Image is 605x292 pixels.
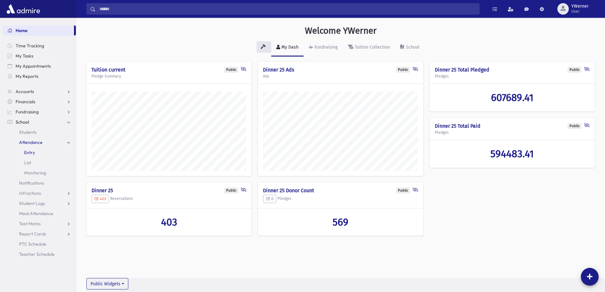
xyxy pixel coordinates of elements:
div: Public [568,67,581,73]
span: Meal Attendance [19,211,53,216]
h4: Dinner 25 Total Paid [435,123,590,129]
h5: Ads [263,74,418,78]
span: Time Tracking [16,43,44,49]
a: 607689.41 [435,92,590,104]
a: Infractions [3,188,76,198]
span: Home [16,28,28,33]
a: School [395,39,425,57]
span: Accounts [16,89,34,94]
a: My Reports [3,71,76,81]
span: YWerner [571,4,588,9]
a: My Tasks [3,51,76,61]
a: Students [3,127,76,137]
div: Public [396,187,410,194]
a: School [3,117,76,127]
div: Tuition Collection [353,44,390,50]
h4: Dinner 25 Donor Count [263,187,418,194]
a: 569 [263,216,418,228]
span: Financials [16,99,35,105]
a: 403 [91,216,246,228]
div: Public [224,187,238,194]
a: Monitoring [3,168,76,178]
span: Students [19,129,37,135]
span: Notifications [19,180,44,186]
a: My Appointments [3,61,76,71]
h4: Tuition current [91,67,246,73]
a: PTC Schedule [3,239,76,249]
button: 403 [91,195,109,203]
a: 594483.41 [435,148,590,160]
span: Report Cards [19,231,46,237]
div: Public [568,123,581,129]
span: Teacher Schedule [19,251,55,257]
h3: Welcome YWerner [305,25,377,36]
span: 403 [94,196,106,201]
span: 0 [266,196,273,201]
a: List [3,158,76,168]
a: Home [3,25,74,36]
span: Test Marks [19,221,41,227]
span: Monitoring [24,170,46,176]
span: My Tasks [16,53,33,59]
h4: Dinner 25 Total Pledged [435,67,590,73]
a: Test Marks [3,219,76,229]
h4: Dinner 25 Ads [263,67,418,73]
span: Entry [24,150,35,155]
a: My Dash [271,39,304,57]
span: User [571,9,588,14]
span: List [24,160,31,166]
a: Financials [3,97,76,107]
a: Report Cards [3,229,76,239]
img: AdmirePro [5,3,42,15]
input: Search [96,3,479,15]
a: Accounts [3,86,76,97]
span: Fundraising [16,109,39,115]
span: My Appointments [16,63,51,69]
span: 569 [333,216,348,228]
a: Notifications [3,178,76,188]
h5: Reservations [91,195,246,203]
span: 403 [161,216,177,228]
a: Teacher Schedule [3,249,76,259]
h5: Pledges [435,130,590,135]
a: Attendance [3,137,76,147]
h5: Pledges [435,74,590,78]
a: Fundraising [3,107,76,117]
a: Entry [3,147,76,158]
div: Fundraising [313,44,338,50]
span: School [16,119,29,125]
span: 607689.41 [491,92,534,104]
a: Tuition Collection [343,39,395,57]
span: Student Logs [19,200,45,206]
span: Infractions [19,190,41,196]
span: PTC Schedule [19,241,46,247]
h5: Pledge Summary [91,74,246,78]
a: Student Logs [3,198,76,208]
h4: Dinner 25 [91,187,246,194]
button: Public Widgets [86,278,128,289]
a: Meal Attendance [3,208,76,219]
button: 0 [263,195,276,203]
a: Fundraising [304,39,343,57]
span: 594483.41 [490,148,534,160]
h5: Pledges [263,195,418,203]
div: School [405,44,420,50]
div: My Dash [280,44,299,50]
div: Public [396,67,410,73]
div: Public [224,67,238,73]
span: My Reports [16,73,38,79]
span: Attendance [19,139,43,145]
a: Time Tracking [3,41,76,51]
